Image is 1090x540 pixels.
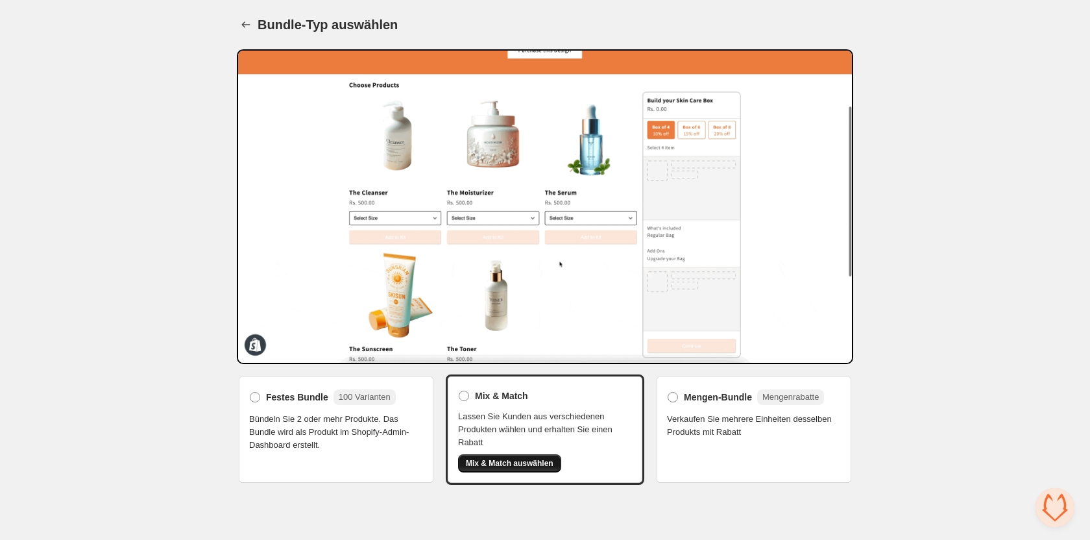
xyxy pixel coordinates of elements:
span: Mengenrabatte [762,392,819,402]
span: Mengen-Bundle [684,391,752,404]
h1: Bundle-Typ auswählen [258,17,398,32]
img: Bundle Preview [237,49,853,364]
span: Mix & Match [475,389,528,402]
span: Mix & Match auswählen [466,458,553,469]
a: Chat öffnen [1035,488,1074,527]
button: Mix & Match auswählen [458,454,561,472]
span: Verkaufen Sie mehrere Einheiten desselben Produkts mit Rabatt [667,413,841,439]
span: 100 Varianten [339,392,391,402]
span: Bündeln Sie 2 oder mehr Produkte. Das Bundle wird als Produkt im Shopify-Admin-Dashboard erstellt. [249,413,423,452]
span: Festes Bundle [266,391,328,404]
span: Lassen Sie Kunden aus verschiedenen Produkten wählen und erhalten Sie einen Rabatt [458,410,632,449]
button: Back [237,16,255,34]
